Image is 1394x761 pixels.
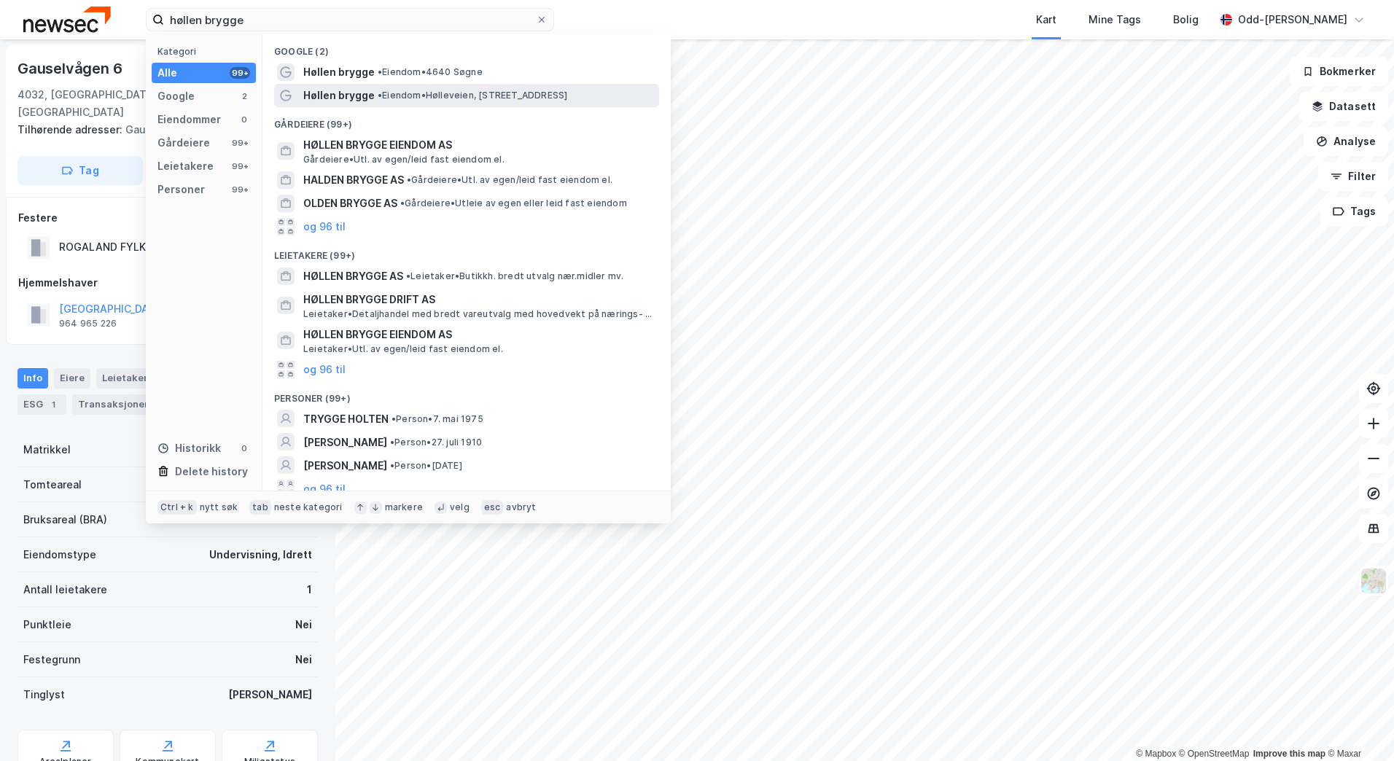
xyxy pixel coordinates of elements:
span: Gårdeiere • Utl. av egen/leid fast eiendom el. [303,154,505,165]
span: [PERSON_NAME] [303,457,387,475]
button: Datasett [1299,92,1388,121]
span: Eiendom • 4640 Søgne [378,66,483,78]
div: 1 [46,397,61,412]
a: OpenStreetMap [1179,749,1250,759]
div: esc [481,500,504,515]
div: 99+ [230,67,250,79]
div: Bolig [1173,11,1199,28]
span: HØLLEN BRYGGE DRIFT AS [303,291,653,308]
div: Personer (99+) [262,381,671,407]
div: 99+ [230,184,250,195]
div: tab [249,500,271,515]
div: Festegrunn [23,651,80,668]
div: Eiendomstype [23,546,96,563]
div: ROGALAND FYLKESKOMMUNE [59,238,211,256]
div: Google (2) [262,34,671,61]
div: Hjemmelshaver [18,274,317,292]
div: ESG [17,394,66,415]
div: 4032, [GEOGRAPHIC_DATA], [GEOGRAPHIC_DATA] [17,86,203,121]
span: • [390,460,394,471]
div: Tinglyst [23,686,65,703]
div: Tomteareal [23,476,82,493]
div: 0 [238,114,250,125]
span: Person • 27. juli 1910 [390,437,482,448]
div: Ctrl + k [157,500,197,515]
div: Google [157,87,195,105]
button: og 96 til [303,480,346,497]
div: 0 [238,442,250,454]
div: Punktleie [23,616,71,633]
div: Festere [18,209,317,227]
span: • [407,174,411,185]
button: Bokmerker [1290,57,1388,86]
img: newsec-logo.f6e21ccffca1b3a03d2d.png [23,7,111,32]
div: Gauselvågen 6 [17,57,125,80]
span: [PERSON_NAME] [303,434,387,451]
div: Gårdeiere [157,134,210,152]
button: Tag [17,156,143,185]
span: • [390,437,394,448]
span: HALDEN BRYGGE AS [303,171,404,189]
span: HØLLEN BRYGGE EIENDOM AS [303,136,653,154]
div: Eiendommer [157,111,221,128]
div: Antall leietakere [23,581,107,598]
div: Delete history [175,463,248,480]
button: Analyse [1304,127,1388,156]
div: Matrikkel [23,441,71,458]
div: Mine Tags [1089,11,1141,28]
div: nytt søk [200,502,238,513]
div: Personer [157,181,205,198]
span: Leietaker • Utl. av egen/leid fast eiendom el. [303,343,503,355]
span: Høllen brygge [303,63,375,81]
span: HØLLEN BRYGGE AS [303,268,403,285]
span: TRYGGE HOLTEN [303,410,389,428]
span: Gårdeiere • Utl. av egen/leid fast eiendom el. [407,174,612,186]
div: 99+ [230,160,250,172]
div: Info [17,368,48,389]
span: • [378,90,382,101]
span: Person • 7. mai 1975 [392,413,483,425]
div: Kategori [157,46,256,57]
button: Filter [1318,162,1388,191]
a: Improve this map [1253,749,1325,759]
iframe: Chat Widget [1321,691,1394,761]
div: 2 [238,90,250,102]
div: Eiere [54,368,90,389]
span: Høllen brygge [303,87,375,104]
span: • [378,66,382,77]
div: Leietakere [96,368,177,389]
div: 1 [307,581,312,598]
div: Undervisning, Idrett [209,546,312,563]
div: Nei [295,651,312,668]
div: [PERSON_NAME] [228,686,312,703]
div: avbryt [506,502,536,513]
div: Leietakere [157,157,214,175]
div: neste kategori [274,502,343,513]
div: Nei [295,616,312,633]
span: • [392,413,396,424]
span: Gårdeiere • Utleie av egen eller leid fast eiendom [400,198,627,209]
div: velg [450,502,470,513]
div: Kart [1036,11,1056,28]
span: Leietaker • Detaljhandel med bredt vareutvalg med hovedvekt på nærings- og nytelsesmidler [303,308,656,320]
div: markere [385,502,423,513]
div: Bruksareal (BRA) [23,511,107,528]
span: Eiendom • Hølleveien, [STREET_ADDRESS] [378,90,567,101]
input: Søk på adresse, matrikkel, gårdeiere, leietakere eller personer [164,9,536,31]
div: 964 965 226 [59,318,117,329]
span: Leietaker • Butikkh. bredt utvalg nær.midler mv. [406,270,623,282]
span: Tilhørende adresser: [17,123,125,136]
div: Kontrollprogram for chat [1321,691,1394,761]
div: Alle [157,64,177,82]
div: Leietakere (99+) [262,238,671,265]
a: Mapbox [1136,749,1176,759]
img: Z [1360,567,1387,595]
button: og 96 til [303,361,346,378]
div: Transaksjoner [72,394,172,415]
span: • [400,198,405,208]
div: Gauselvågen 4 [17,121,306,138]
span: HØLLEN BRYGGE EIENDOM AS [303,326,653,343]
button: og 96 til [303,218,346,235]
button: Tags [1320,197,1388,226]
span: Person • [DATE] [390,460,462,472]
